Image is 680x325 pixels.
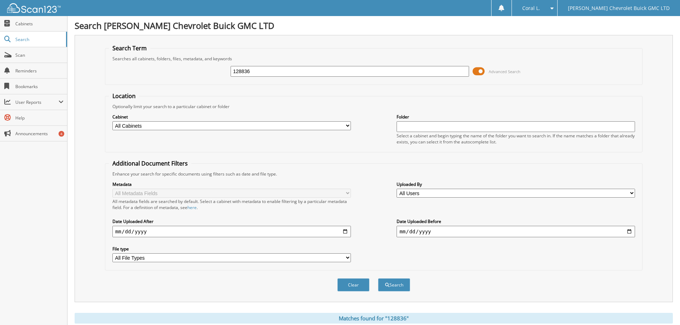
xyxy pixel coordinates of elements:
[109,92,139,100] legend: Location
[112,198,351,210] div: All metadata fields are searched by default. Select a cabinet with metadata to enable filtering b...
[489,69,520,74] span: Advanced Search
[568,6,670,10] span: [PERSON_NAME] Chevrolet Buick GMC LTD
[112,246,351,252] label: File type
[397,226,635,237] input: end
[397,133,635,145] div: Select a cabinet and begin typing the name of the folder you want to search in. If the name match...
[397,218,635,224] label: Date Uploaded Before
[15,83,64,90] span: Bookmarks
[112,226,351,237] input: start
[112,218,351,224] label: Date Uploaded After
[397,181,635,187] label: Uploaded By
[15,36,62,42] span: Search
[112,114,351,120] label: Cabinet
[109,56,639,62] div: Searches all cabinets, folders, files, metadata, and keywords
[378,278,410,291] button: Search
[109,171,639,177] div: Enhance your search for specific documents using filters such as date and file type.
[15,131,64,137] span: Announcements
[522,6,540,10] span: Coral L.
[7,3,61,13] img: scan123-logo-white.svg
[187,204,197,210] a: here
[59,131,64,137] div: 4
[15,68,64,74] span: Reminders
[15,99,59,105] span: User Reports
[397,114,635,120] label: Folder
[109,159,191,167] legend: Additional Document Filters
[75,313,673,324] div: Matches found for "128836"
[15,52,64,58] span: Scan
[109,44,150,52] legend: Search Term
[337,278,369,291] button: Clear
[75,20,673,31] h1: Search [PERSON_NAME] Chevrolet Buick GMC LTD
[15,115,64,121] span: Help
[15,21,64,27] span: Cabinets
[112,181,351,187] label: Metadata
[109,103,639,110] div: Optionally limit your search to a particular cabinet or folder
